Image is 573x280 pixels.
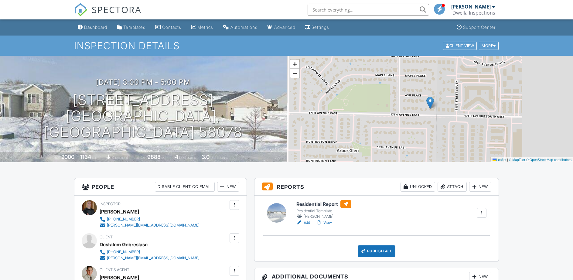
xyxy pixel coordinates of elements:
[100,268,129,272] span: Client's Agent
[107,250,140,254] div: [PHONE_NUMBER]
[96,78,190,86] h3: [DATE] 3:00 pm - 5:00 pm
[296,220,310,226] a: Edit
[134,155,146,160] span: Lot Size
[74,178,247,196] h3: People
[443,42,477,50] div: Client View
[123,25,145,30] div: Templates
[75,22,110,33] a: Dashboard
[100,207,139,216] div: [PERSON_NAME]
[100,255,200,261] a: [PERSON_NAME][EMAIL_ADDRESS][DOMAIN_NAME]
[147,154,161,160] div: 9888
[61,154,74,160] div: 2000
[162,25,181,30] div: Contacts
[92,155,101,160] span: sq. ft.
[293,60,297,68] span: +
[312,25,329,30] div: Settings
[526,158,571,162] a: © OpenStreetMap contributors
[442,43,478,48] a: Client View
[230,25,258,30] div: Automations
[220,22,260,33] a: Automations (Basic)
[290,60,299,69] a: Zoom in
[358,245,396,257] div: Publish All
[107,223,200,228] div: [PERSON_NAME][EMAIL_ADDRESS][DOMAIN_NAME]
[74,3,87,16] img: The Best Home Inspection Software - Spectora
[296,200,351,208] h6: Residential Report
[290,69,299,78] a: Zoom out
[451,4,491,10] div: [PERSON_NAME]
[265,22,298,33] a: Advanced
[308,4,429,16] input: Search everything...
[107,217,140,222] div: [PHONE_NUMBER]
[100,240,148,249] div: Destalem Gebreslase
[114,22,148,33] a: Templates
[296,213,351,220] div: [PERSON_NAME]
[80,154,91,160] div: 1134
[54,155,60,160] span: Built
[179,155,196,160] span: bedrooms
[111,155,128,160] span: basement
[210,155,228,160] span: bathrooms
[10,92,277,140] h1: [STREET_ADDRESS] [GEOGRAPHIC_DATA], [GEOGRAPHIC_DATA] 58078
[107,256,200,261] div: [PERSON_NAME][EMAIL_ADDRESS][DOMAIN_NAME]
[507,158,508,162] span: |
[100,222,200,228] a: [PERSON_NAME][EMAIL_ADDRESS][DOMAIN_NAME]
[100,235,113,239] span: Client
[100,216,200,222] a: [PHONE_NUMBER]
[293,69,297,77] span: −
[155,182,215,192] div: Disable Client CC Email
[452,10,495,16] div: Dwella Inspections
[197,25,213,30] div: Metrics
[175,154,178,160] div: 4
[426,97,434,109] img: Marker
[189,22,216,33] a: Metrics
[296,209,351,213] div: Residential Template
[274,25,295,30] div: Advanced
[153,22,184,33] a: Contacts
[100,202,121,206] span: Inspector
[479,42,499,50] div: More
[74,40,499,51] h1: Inspection Details
[202,154,210,160] div: 3.0
[469,182,491,192] div: New
[303,22,332,33] a: Settings
[509,158,525,162] a: © MapTiler
[438,182,467,192] div: Attach
[100,249,200,255] a: [PHONE_NUMBER]
[162,155,169,160] span: sq.ft.
[296,200,351,220] a: Residential Report Residential Template [PERSON_NAME]
[463,25,496,30] div: Support Center
[74,8,142,21] a: SPECTORA
[493,158,506,162] a: Leaflet
[316,220,332,226] a: View
[92,3,142,16] span: SPECTORA
[454,22,498,33] a: Support Center
[84,25,107,30] div: Dashboard
[217,182,239,192] div: New
[254,178,499,196] h3: Reports
[401,182,435,192] div: Unlocked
